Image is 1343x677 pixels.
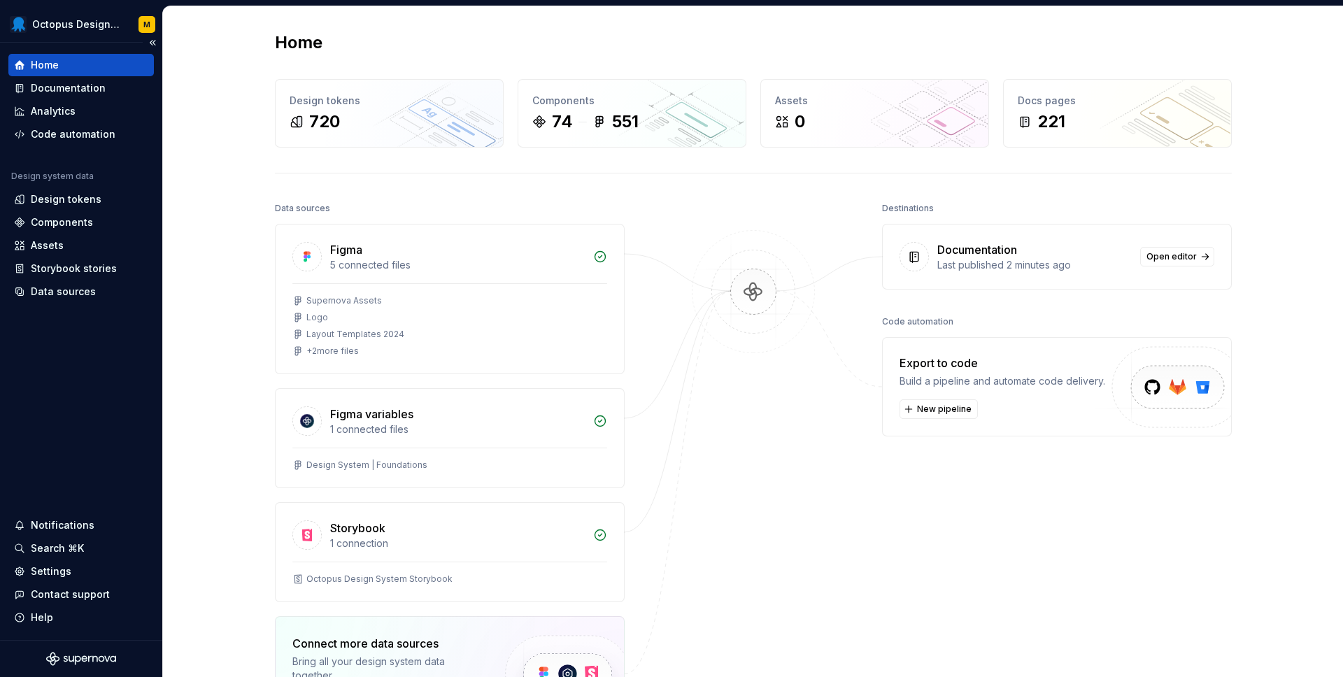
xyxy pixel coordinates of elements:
div: Last published 2 minutes ago [937,258,1132,272]
div: Design tokens [290,94,489,108]
div: Components [532,94,732,108]
div: Assets [31,238,64,252]
a: Docs pages221 [1003,79,1232,148]
div: Supernova Assets [306,295,382,306]
h2: Home [275,31,322,54]
div: 0 [795,111,805,133]
div: Design tokens [31,192,101,206]
div: Octopus Design System Storybook [306,573,453,585]
div: Code automation [31,127,115,141]
button: Help [8,606,154,629]
div: Assets [775,94,974,108]
button: Collapse sidebar [143,33,162,52]
div: Design system data [11,171,94,182]
div: 74 [552,111,573,133]
div: Analytics [31,104,76,118]
div: Notifications [31,518,94,532]
a: Analytics [8,100,154,122]
a: Documentation [8,77,154,99]
div: Home [31,58,59,72]
a: Figma5 connected filesSupernova AssetsLogoLayout Templates 2024+2more files [275,224,625,374]
div: Export to code [900,355,1105,371]
div: + 2 more files [306,345,359,357]
div: Components [31,215,93,229]
div: Contact support [31,587,110,601]
a: Components74551 [518,79,746,148]
div: Layout Templates 2024 [306,329,404,340]
div: Data sources [31,285,96,299]
button: New pipeline [900,399,978,419]
span: New pipeline [917,404,972,415]
a: Figma variables1 connected filesDesign System | Foundations [275,388,625,488]
a: Storybook1 connectionOctopus Design System Storybook [275,502,625,602]
div: 551 [612,111,639,133]
div: Figma variables [330,406,413,422]
a: Assets0 [760,79,989,148]
div: Build a pipeline and automate code delivery. [900,374,1105,388]
div: Storybook stories [31,262,117,276]
div: Storybook [330,520,385,536]
button: Search ⌘K [8,537,154,560]
a: Code automation [8,123,154,145]
a: Storybook stories [8,257,154,280]
div: Documentation [31,81,106,95]
button: Octopus Design SystemM [3,9,159,39]
div: 221 [1037,111,1065,133]
div: M [143,19,150,30]
svg: Supernova Logo [46,652,116,666]
a: Design tokens [8,188,154,211]
div: Docs pages [1018,94,1217,108]
div: Design System | Foundations [306,459,427,471]
div: 5 connected files [330,258,585,272]
div: Search ⌘K [31,541,84,555]
div: Destinations [882,199,934,218]
button: Notifications [8,514,154,536]
a: Assets [8,234,154,257]
div: Octopus Design System [32,17,122,31]
div: Connect more data sources [292,635,481,652]
a: Design tokens720 [275,79,504,148]
div: Logo [306,312,328,323]
a: Settings [8,560,154,583]
img: fcf53608-4560-46b3-9ec6-dbe177120620.png [10,16,27,33]
a: Data sources [8,280,154,303]
button: Contact support [8,583,154,606]
div: Help [31,611,53,625]
div: Figma [330,241,362,258]
div: 720 [309,111,340,133]
div: Documentation [937,241,1017,258]
a: Open editor [1140,247,1214,266]
div: 1 connection [330,536,585,550]
a: Components [8,211,154,234]
div: Settings [31,564,71,578]
div: 1 connected files [330,422,585,436]
span: Open editor [1146,251,1197,262]
div: Code automation [882,312,953,332]
a: Home [8,54,154,76]
div: Data sources [275,199,330,218]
